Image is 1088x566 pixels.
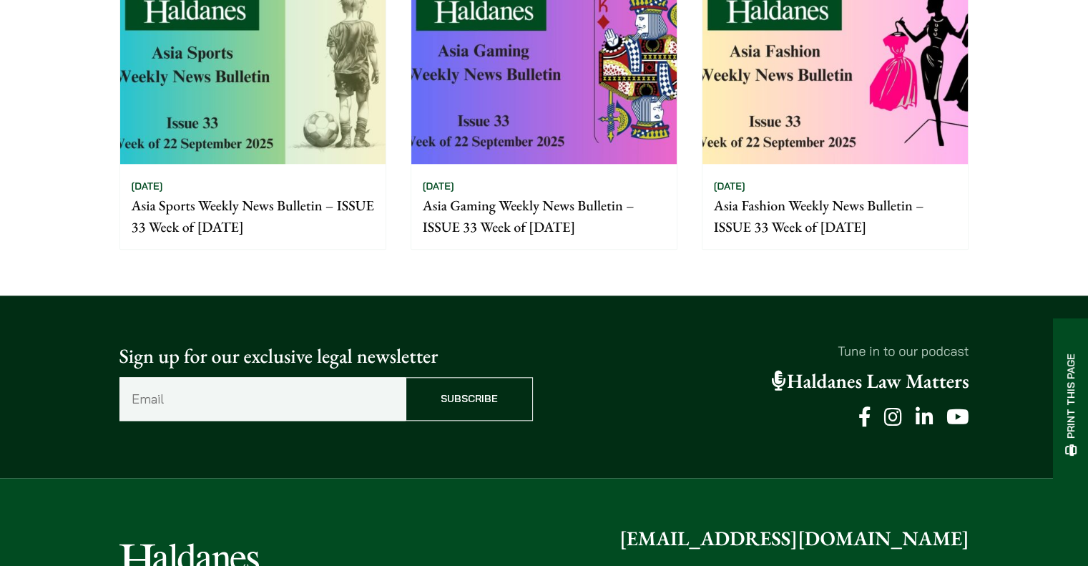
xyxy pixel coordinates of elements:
[119,377,406,421] input: Email
[132,180,163,192] time: [DATE]
[132,195,374,238] p: Asia Sports Weekly News Bulletin – ISSUE 33 Week of [DATE]
[423,180,454,192] time: [DATE]
[423,195,665,238] p: Asia Gaming Weekly News Bulletin – ISSUE 33 Week of [DATE]
[619,526,969,552] a: [EMAIL_ADDRESS][DOMAIN_NAME]
[556,341,969,361] p: Tune in to our podcast
[772,369,969,394] a: Haldanes Law Matters
[406,377,533,421] input: Subscribe
[714,180,745,192] time: [DATE]
[714,195,956,238] p: Asia Fashion Weekly News Bulletin – ISSUE 33 Week of [DATE]
[119,341,533,371] p: Sign up for our exclusive legal newsletter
